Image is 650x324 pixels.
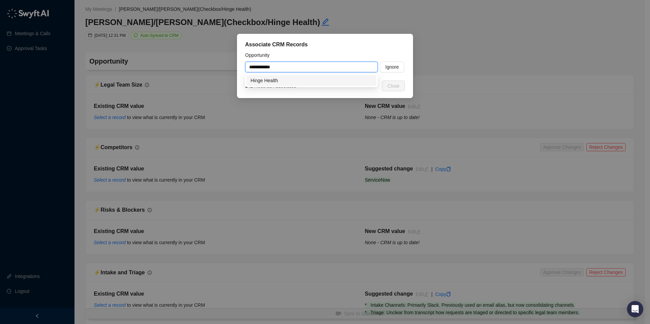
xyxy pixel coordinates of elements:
div: Hinge Health [251,77,372,84]
div: Associate CRM Records [245,41,405,49]
button: Close [382,80,405,91]
div: Hinge Health [246,75,376,86]
div: Open Intercom Messenger [627,301,643,317]
label: Opportunity [245,51,274,59]
button: Ignore [380,62,404,72]
span: Ignore [385,63,399,71]
strong: 1 / 2 [245,83,253,89]
span: Records Associated [245,82,296,90]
